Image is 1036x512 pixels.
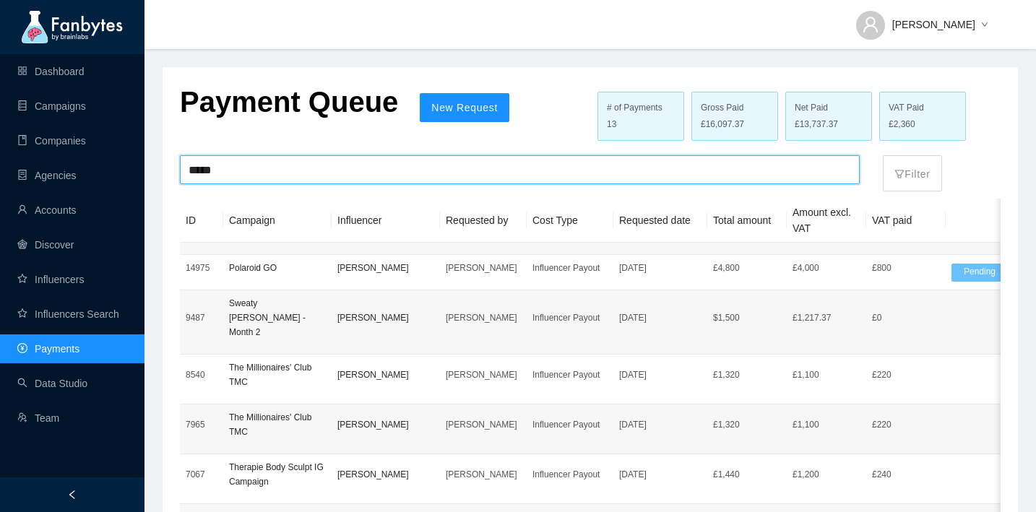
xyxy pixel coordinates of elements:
[607,101,675,115] div: # of Payments
[795,118,838,131] span: £13,737.37
[619,368,702,382] p: [DATE]
[883,155,941,191] button: filterFilter
[180,84,398,119] p: Payment Queue
[446,311,521,325] p: [PERSON_NAME]
[793,311,860,325] p: £1,217.37
[713,467,781,482] p: £ 1,440
[332,199,440,243] th: Influencer
[862,16,879,33] span: user
[951,264,1008,282] span: Pending
[180,199,223,243] th: ID
[872,368,940,382] p: £220
[619,311,702,325] p: [DATE]
[889,118,915,131] span: £2,360
[793,368,860,382] p: £1,100
[223,199,332,243] th: Campaign
[229,261,326,275] p: Polaroid GO
[446,368,521,382] p: [PERSON_NAME]
[532,417,608,432] p: Influencer Payout
[337,467,434,482] p: [PERSON_NAME]
[17,274,84,285] a: starInfluencers
[894,169,905,179] span: filter
[229,296,326,339] p: Sweaty [PERSON_NAME] - Month 2
[793,417,860,432] p: £1,100
[67,490,77,500] span: left
[793,467,860,482] p: £1,200
[787,199,866,243] th: Amount excl. VAT
[981,21,988,30] span: down
[527,199,613,243] th: Cost Type
[186,417,217,432] p: 7965
[872,311,940,325] p: £0
[17,239,74,251] a: radar-chartDiscover
[229,460,326,489] p: Therapie Body Sculpt IG Campaign
[701,101,769,115] div: Gross Paid
[607,119,616,129] span: 13
[186,368,217,382] p: 8540
[707,199,787,243] th: Total amount
[532,261,608,275] p: Influencer Payout
[795,101,863,115] div: Net Paid
[17,308,119,320] a: starInfluencers Search
[872,417,940,432] p: £220
[440,199,527,243] th: Requested by
[866,199,946,243] th: VAT paid
[845,7,1000,30] button: [PERSON_NAME]down
[337,417,434,432] p: [PERSON_NAME]
[17,343,79,355] a: pay-circlePayments
[186,311,217,325] p: 9487
[619,261,702,275] p: [DATE]
[713,368,781,382] p: £ 1,320
[713,311,781,325] p: $ 1,500
[17,170,77,181] a: containerAgencies
[229,410,326,439] p: The Millionaires' Club TMC
[793,261,860,275] p: £4,000
[532,311,608,325] p: Influencer Payout
[613,199,707,243] th: Requested date
[337,368,434,382] p: [PERSON_NAME]
[446,467,521,482] p: [PERSON_NAME]
[713,261,781,275] p: £ 4,800
[17,66,85,77] a: appstoreDashboard
[872,261,940,275] p: £800
[17,100,86,112] a: databaseCampaigns
[889,101,957,115] div: VAT Paid
[17,378,87,389] a: searchData Studio
[186,467,217,482] p: 7067
[337,261,434,275] p: [PERSON_NAME]
[337,311,434,325] p: [PERSON_NAME]
[17,135,86,147] a: bookCompanies
[17,204,77,216] a: userAccounts
[17,412,59,424] a: usergroup-addTeam
[431,102,498,113] span: New Request
[713,417,781,432] p: £ 1,320
[532,467,608,482] p: Influencer Payout
[701,118,744,131] span: £16,097.37
[619,467,702,482] p: [DATE]
[894,159,930,182] p: Filter
[229,360,326,389] p: The Millionaires' Club TMC
[872,467,940,482] p: £240
[420,93,509,122] button: New Request
[186,261,217,275] p: 14975
[446,417,521,432] p: [PERSON_NAME]
[892,17,975,32] span: [PERSON_NAME]
[532,368,608,382] p: Influencer Payout
[619,417,702,432] p: [DATE]
[446,261,521,275] p: [PERSON_NAME]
